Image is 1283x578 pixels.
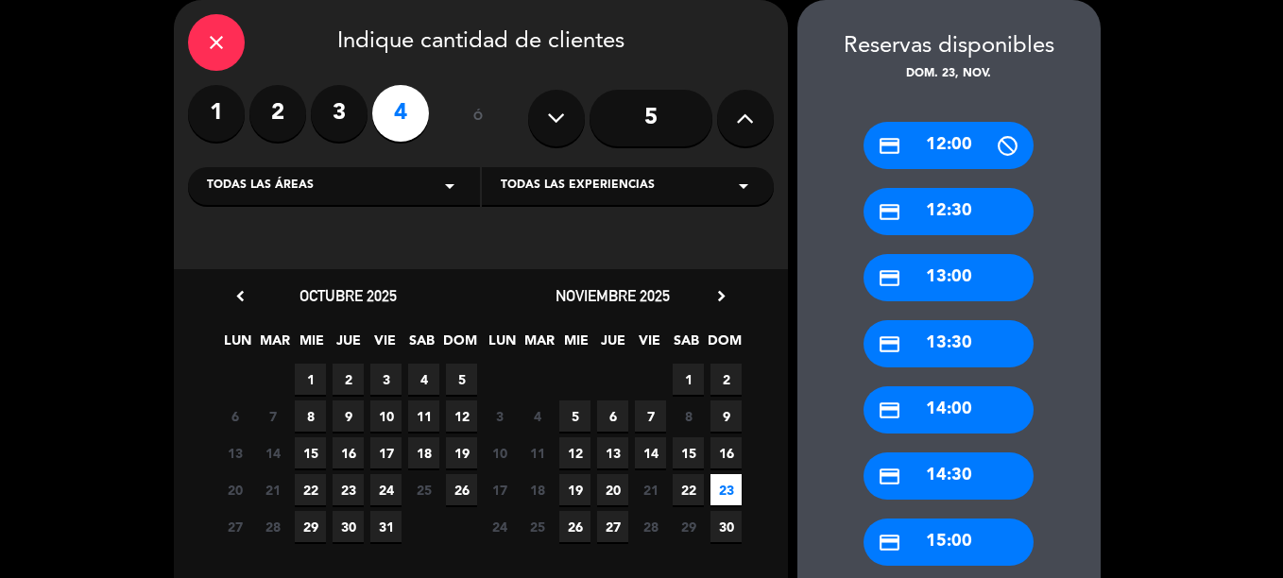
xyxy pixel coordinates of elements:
[878,134,901,158] i: credit_card
[295,400,326,432] span: 8
[369,330,401,361] span: VIE
[501,177,655,195] span: Todas las experiencias
[484,511,515,542] span: 24
[257,400,288,432] span: 7
[299,286,397,305] span: octubre 2025
[219,437,250,468] span: 13
[878,531,901,554] i: credit_card
[370,437,402,468] span: 17
[864,254,1034,301] div: 13:00
[878,266,901,290] i: credit_card
[295,511,326,542] span: 29
[484,400,515,432] span: 3
[446,364,477,395] span: 5
[448,85,509,151] div: ó
[523,330,555,361] span: MAR
[634,330,665,361] span: VIE
[673,511,704,542] span: 29
[295,474,326,505] span: 22
[231,286,250,306] i: chevron_left
[257,474,288,505] span: 21
[408,364,439,395] span: 4
[522,511,553,542] span: 25
[222,330,253,361] span: LUN
[446,400,477,432] span: 12
[597,330,628,361] span: JUE
[295,364,326,395] span: 1
[219,400,250,432] span: 6
[559,400,590,432] span: 5
[635,474,666,505] span: 21
[710,400,742,432] span: 9
[597,474,628,505] span: 20
[438,175,461,197] i: arrow_drop_down
[522,474,553,505] span: 18
[732,175,755,197] i: arrow_drop_down
[333,330,364,361] span: JUE
[635,511,666,542] span: 28
[446,474,477,505] span: 26
[311,85,368,142] label: 3
[484,474,515,505] span: 17
[864,386,1034,433] div: 14:00
[370,364,402,395] span: 3
[372,85,429,142] label: 4
[559,511,590,542] span: 26
[446,437,477,468] span: 19
[710,364,742,395] span: 2
[708,330,739,361] span: DOM
[249,85,306,142] label: 2
[597,437,628,468] span: 13
[864,452,1034,500] div: 14:30
[797,65,1101,84] div: dom. 23, nov.
[188,85,245,142] label: 1
[296,330,327,361] span: MIE
[257,437,288,468] span: 14
[188,14,774,71] div: Indique cantidad de clientes
[522,400,553,432] span: 4
[443,330,474,361] span: DOM
[370,474,402,505] span: 24
[635,437,666,468] span: 14
[559,474,590,505] span: 19
[597,400,628,432] span: 6
[370,511,402,542] span: 31
[219,474,250,505] span: 20
[333,437,364,468] span: 16
[878,465,901,488] i: credit_card
[207,177,314,195] span: Todas las áreas
[864,188,1034,235] div: 12:30
[597,511,628,542] span: 27
[878,399,901,422] i: credit_card
[559,437,590,468] span: 12
[797,28,1101,65] div: Reservas disponibles
[864,320,1034,367] div: 13:30
[711,286,731,306] i: chevron_right
[673,400,704,432] span: 8
[408,474,439,505] span: 25
[487,330,518,361] span: LUN
[671,330,702,361] span: SAB
[205,31,228,54] i: close
[878,332,901,356] i: credit_card
[333,511,364,542] span: 30
[333,400,364,432] span: 9
[259,330,290,361] span: MAR
[864,518,1034,566] div: 15:00
[556,286,670,305] span: noviembre 2025
[408,437,439,468] span: 18
[522,437,553,468] span: 11
[864,122,1034,169] div: 12:00
[673,364,704,395] span: 1
[408,400,439,432] span: 11
[295,437,326,468] span: 15
[635,400,666,432] span: 7
[333,364,364,395] span: 2
[370,400,402,432] span: 10
[673,474,704,505] span: 22
[406,330,437,361] span: SAB
[484,437,515,468] span: 10
[333,474,364,505] span: 23
[673,437,704,468] span: 15
[710,511,742,542] span: 30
